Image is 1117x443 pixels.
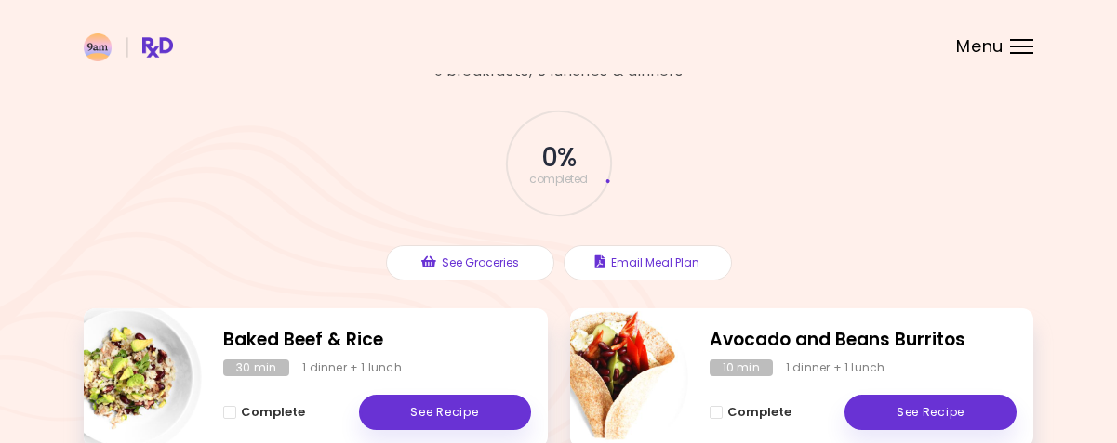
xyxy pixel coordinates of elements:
h2: Baked Beef & Rice [223,327,531,354]
span: completed [529,174,588,185]
span: Menu [956,38,1004,55]
span: 0 % [541,142,576,174]
div: 10 min [710,359,773,376]
button: See Groceries [386,245,554,280]
span: Complete [727,405,791,420]
div: 30 min [223,359,289,376]
div: 1 dinner + 1 lunch [786,359,885,376]
button: Complete - Baked Beef & Rice [223,401,305,423]
a: See Recipe - Baked Beef & Rice [359,395,531,430]
button: Complete - Avocado and Beans Burritos [710,401,791,423]
div: 1 dinner + 1 lunch [302,359,402,376]
span: Complete [241,405,305,420]
img: RxDiet [84,33,173,61]
h2: Avocado and Beans Burritos [710,327,1017,354]
a: See Recipe - Avocado and Beans Burritos [844,395,1017,430]
button: Email Meal Plan [564,245,732,280]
